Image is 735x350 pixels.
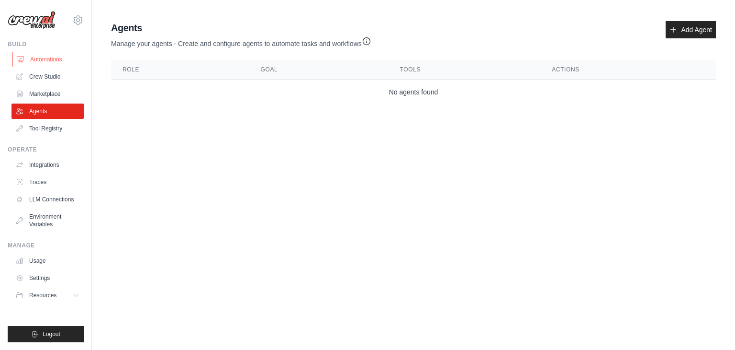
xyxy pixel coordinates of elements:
[43,330,60,338] span: Logout
[8,242,84,249] div: Manage
[666,21,716,38] a: Add Agent
[11,192,84,207] a: LLM Connections
[111,35,371,48] p: Manage your agents - Create and configure agents to automate tasks and workflows
[389,60,541,80] th: Tools
[11,288,84,303] button: Resources
[111,21,371,35] h2: Agents
[11,175,84,190] a: Traces
[11,253,84,268] a: Usage
[11,121,84,136] a: Tool Registry
[11,209,84,232] a: Environment Variables
[29,292,56,299] span: Resources
[11,104,84,119] a: Agents
[12,52,85,67] a: Automations
[111,80,716,105] td: No agents found
[8,11,56,29] img: Logo
[11,86,84,102] a: Marketplace
[249,60,389,80] th: Goal
[540,60,716,80] th: Actions
[8,40,84,48] div: Build
[8,326,84,342] button: Logout
[111,60,249,80] th: Role
[8,146,84,153] div: Operate
[11,270,84,286] a: Settings
[11,157,84,173] a: Integrations
[11,69,84,84] a: Crew Studio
